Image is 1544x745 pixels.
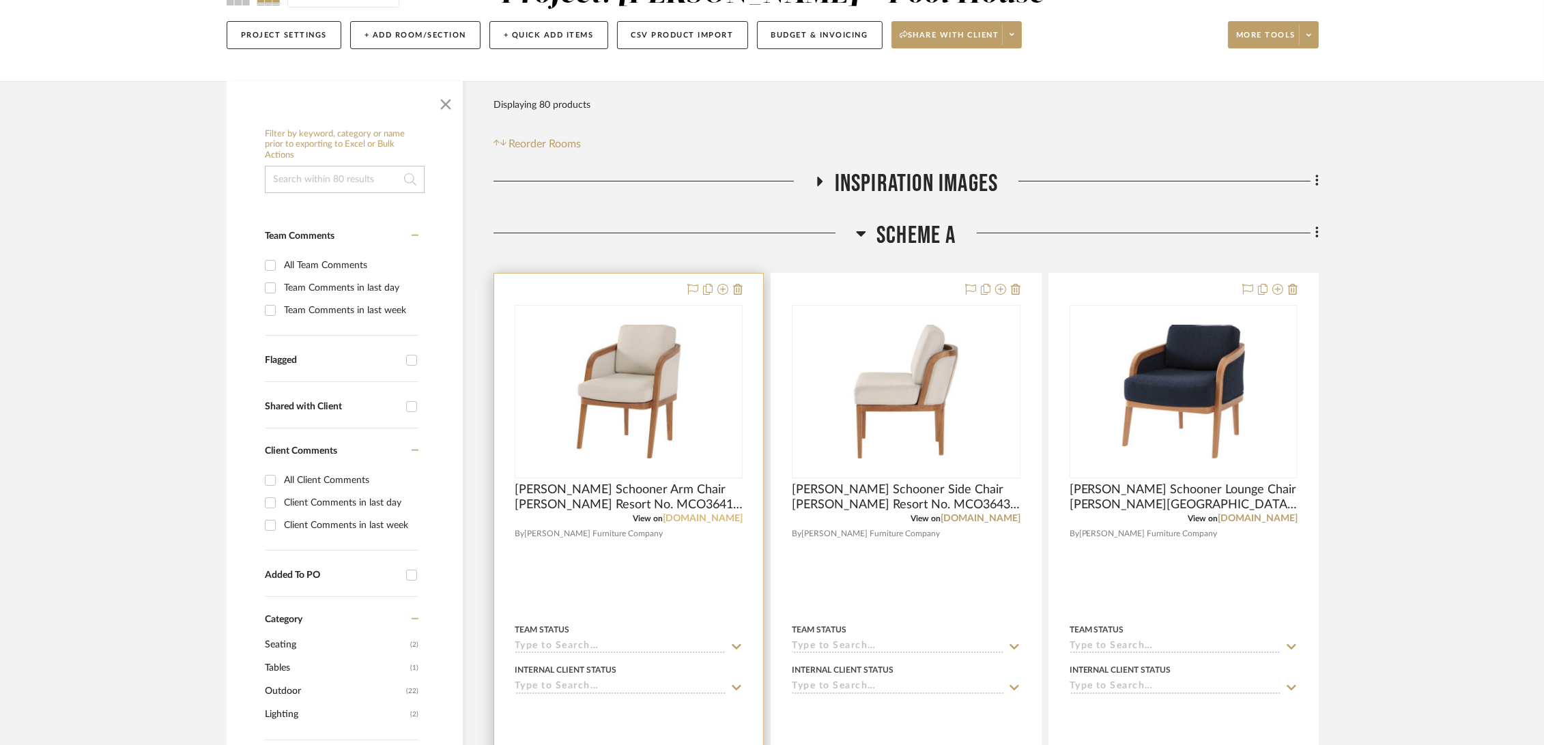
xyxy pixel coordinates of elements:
div: Team Status [1070,624,1124,636]
button: Project Settings [227,21,341,49]
div: All Team Comments [284,254,415,276]
button: + Add Room/Section [350,21,481,49]
span: Seating [265,633,407,656]
span: By [515,527,524,540]
span: [PERSON_NAME] Furniture Company [801,527,940,540]
div: Internal Client Status [515,664,616,676]
span: Outdoor [265,680,403,703]
span: (2) [410,634,418,656]
span: Team Comments [265,231,334,241]
span: Category [265,614,302,626]
div: Internal Client Status [1070,664,1171,676]
span: View on [1188,514,1218,523]
button: Budget & Invoicing [757,21,883,49]
img: MCGUIRE Schooner Lounge Chair Baker Resort No. MCO3552C Product Dimensions: U.S. Customary System... [1071,325,1296,458]
a: [DOMAIN_NAME] [1218,514,1298,523]
div: All Client Comments [284,469,415,491]
div: Team Comments in last week [284,300,415,321]
span: [PERSON_NAME] Schooner Side Chair [PERSON_NAME] Resort No. MCO3643 Product Dimensions: U.S. Custo... [792,482,1020,512]
div: 0 [792,306,1019,478]
span: [PERSON_NAME] Furniture Company [524,527,663,540]
input: Type to Search… [515,641,726,654]
div: Client Comments in last week [284,514,415,536]
div: Team Status [515,624,569,636]
span: Reorder Rooms [509,136,582,152]
span: By [792,527,801,540]
div: Internal Client Status [792,664,893,676]
span: Scheme A [876,221,956,250]
h6: Filter by keyword, category or name prior to exporting to Excel or Bulk Actions [265,129,425,161]
span: [PERSON_NAME] Furniture Company [1079,527,1218,540]
input: Type to Search… [1070,641,1281,654]
span: (1) [410,657,418,679]
div: 0 [515,306,742,478]
span: Tables [265,656,407,680]
span: [PERSON_NAME] Schooner Lounge Chair [PERSON_NAME][GEOGRAPHIC_DATA] No. MCO3552C Product Dimension... [1070,482,1298,512]
span: View on [633,514,663,523]
button: More tools [1228,21,1319,48]
input: Type to Search… [1070,681,1281,694]
a: [DOMAIN_NAME] [941,514,1020,523]
button: Reorder Rooms [494,136,582,152]
button: Close [432,88,459,115]
span: View on [911,514,941,523]
input: Type to Search… [515,681,726,694]
button: CSV Product Import [617,21,748,49]
span: (22) [406,680,418,702]
span: By [1070,527,1079,540]
span: Client Comments [265,446,337,456]
div: Displaying 80 products [494,91,590,119]
input: Type to Search… [792,681,1003,694]
img: MCGUIRE Schooner Side Chair Baker Resort No. MCO3643 Product Dimensions: U.S. Customary System Wi... [793,325,1018,458]
span: (2) [410,703,418,725]
div: Team Status [792,624,846,636]
input: Search within 80 results [265,166,425,193]
a: [DOMAIN_NAME] [663,514,743,523]
span: More tools [1236,30,1296,50]
div: Client Comments in last day [284,492,415,514]
div: Flagged [265,355,399,366]
span: Share with client [900,30,999,50]
img: MCGUIRE Schooner Arm Chair Baker Resort No. MCO3641 Product Dimensions: U.S. Customary System Wid... [516,325,741,458]
div: Team Comments in last day [284,277,415,299]
span: Lighting [265,703,407,726]
input: Type to Search… [792,641,1003,654]
button: Share with client [891,21,1023,48]
div: Added To PO [265,570,399,581]
span: [PERSON_NAME] Schooner Arm Chair [PERSON_NAME] Resort No. MCO3641 Product Dimensions: U.S. Custom... [515,482,743,512]
div: Shared with Client [265,401,399,413]
span: Inspiration Images [835,169,999,199]
button: + Quick Add Items [489,21,608,49]
div: 0 [1070,306,1297,478]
